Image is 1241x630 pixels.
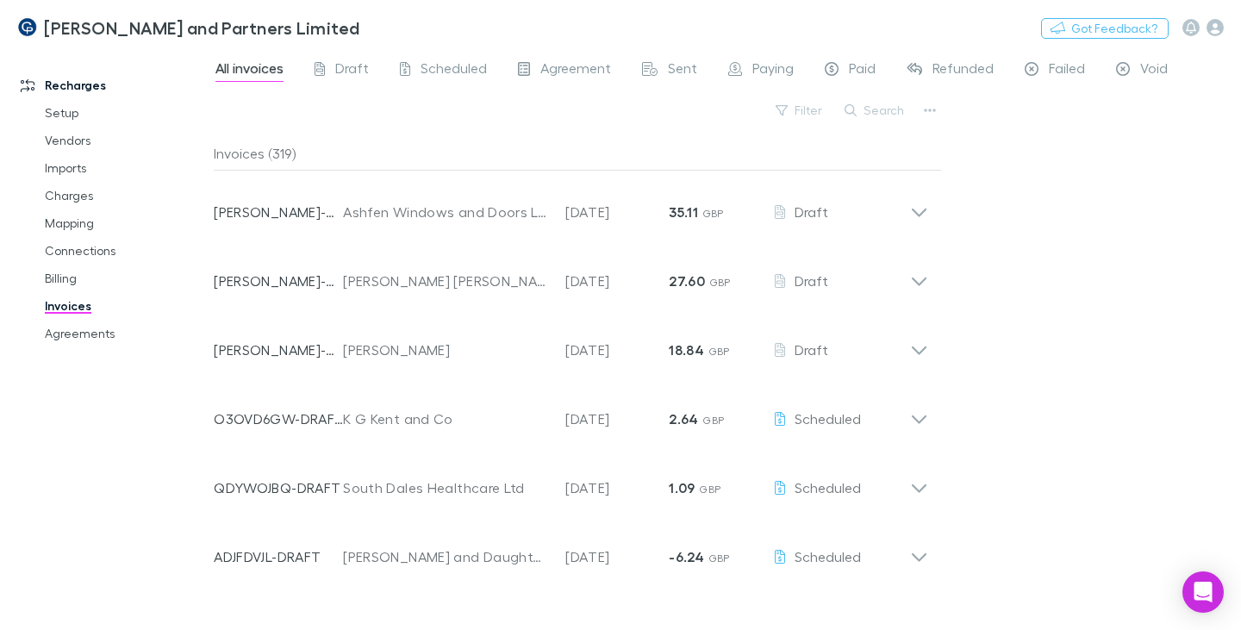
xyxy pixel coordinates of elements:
span: Draft [335,59,369,82]
p: ADJFDVJL-DRAFT [214,546,343,567]
span: Scheduled [795,410,861,427]
p: [DATE] [565,271,669,291]
div: South Dales Healthcare Ltd [343,477,548,498]
span: GBP [708,345,730,358]
a: Recharges [3,72,223,99]
p: QDYWOJBQ-DRAFT [214,477,343,498]
span: GBP [702,207,724,220]
p: [PERSON_NAME]-0393 [214,202,343,222]
div: K G Kent and Co [343,409,548,429]
button: Filter [767,100,833,121]
strong: 2.64 [669,410,698,427]
div: Open Intercom Messenger [1182,571,1224,613]
div: [PERSON_NAME] [PERSON_NAME] [343,271,548,291]
strong: 18.84 [669,341,704,359]
a: Mapping [28,209,223,237]
span: Agreement [540,59,611,82]
div: O3OVD6GW-DRAFTK G Kent and Co[DATE]2.64 GBPScheduled [200,377,942,446]
span: GBP [709,276,731,289]
button: Got Feedback? [1041,18,1169,39]
span: All invoices [215,59,284,82]
span: Draft [795,203,828,220]
div: [PERSON_NAME]-0388[PERSON_NAME] [PERSON_NAME][DATE]27.60 GBPDraft [200,240,942,309]
div: [PERSON_NAME]-0313[PERSON_NAME][DATE]18.84 GBPDraft [200,309,942,377]
p: [PERSON_NAME]-0388 [214,271,343,291]
span: Failed [1049,59,1085,82]
strong: -6.24 [669,548,704,565]
div: [PERSON_NAME] and Daughters [343,546,548,567]
span: GBP [702,414,724,427]
p: [DATE] [565,202,669,222]
div: ADJFDVJL-DRAFT[PERSON_NAME] and Daughters[DATE]-6.24 GBPScheduled [200,515,942,584]
span: Paid [849,59,876,82]
a: Charges [28,182,223,209]
p: [DATE] [565,546,669,567]
p: [DATE] [565,477,669,498]
span: GBP [708,552,730,565]
a: Billing [28,265,223,292]
span: Draft [795,272,828,289]
span: Scheduled [795,548,861,565]
div: [PERSON_NAME]-0393Ashfen Windows and Doors Ltd[DATE]35.11 GBPDraft [200,171,942,240]
a: Vendors [28,127,223,154]
a: [PERSON_NAME] and Partners Limited [7,7,371,48]
img: Coates and Partners Limited's Logo [17,17,37,38]
span: Scheduled [795,479,861,496]
a: Imports [28,154,223,182]
a: Agreements [28,320,223,347]
p: [DATE] [565,340,669,360]
strong: 27.60 [669,272,705,290]
span: Void [1140,59,1168,82]
span: Refunded [932,59,994,82]
p: O3OVD6GW-DRAFT [214,409,343,429]
strong: 35.11 [669,203,698,221]
span: Sent [668,59,697,82]
strong: 1.09 [669,479,695,496]
span: Paying [752,59,794,82]
a: Connections [28,237,223,265]
h3: [PERSON_NAME] and Partners Limited [44,17,360,38]
span: GBP [699,483,720,496]
p: [DATE] [565,409,669,429]
button: Search [836,100,914,121]
div: QDYWOJBQ-DRAFTSouth Dales Healthcare Ltd[DATE]1.09 GBPScheduled [200,446,942,515]
a: Invoices [28,292,223,320]
div: Ashfen Windows and Doors Ltd [343,202,548,222]
p: [PERSON_NAME]-0313 [214,340,343,360]
a: Setup [28,99,223,127]
span: Scheduled [421,59,487,82]
div: [PERSON_NAME] [343,340,548,360]
span: Draft [795,341,828,358]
